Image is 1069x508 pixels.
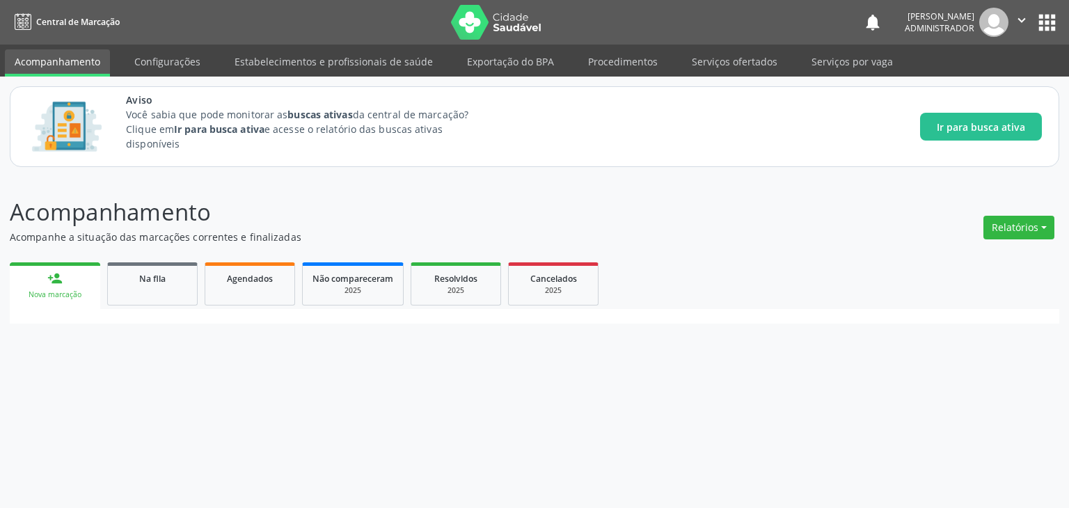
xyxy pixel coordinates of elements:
[905,22,974,34] span: Administrador
[36,16,120,28] span: Central de Marcação
[1035,10,1059,35] button: apps
[920,113,1042,141] button: Ir para busca ativa
[578,49,667,74] a: Procedimentos
[287,108,352,121] strong: buscas ativas
[225,49,443,74] a: Estabelecimentos e profissionais de saúde
[905,10,974,22] div: [PERSON_NAME]
[10,10,120,33] a: Central de Marcação
[802,49,903,74] a: Serviços por vaga
[937,120,1025,134] span: Ir para busca ativa
[139,273,166,285] span: Na fila
[312,273,393,285] span: Não compareceram
[530,273,577,285] span: Cancelados
[125,49,210,74] a: Configurações
[10,230,745,244] p: Acompanhe a situação das marcações correntes e finalizadas
[983,216,1054,239] button: Relatórios
[421,285,491,296] div: 2025
[47,271,63,286] div: person_add
[5,49,110,77] a: Acompanhamento
[863,13,882,32] button: notifications
[27,95,106,158] img: Imagem de CalloutCard
[1014,13,1029,28] i: 
[126,107,494,151] p: Você sabia que pode monitorar as da central de marcação? Clique em e acesse o relatório das busca...
[434,273,477,285] span: Resolvidos
[126,93,494,107] span: Aviso
[1008,8,1035,37] button: 
[457,49,564,74] a: Exportação do BPA
[312,285,393,296] div: 2025
[174,122,264,136] strong: Ir para busca ativa
[10,195,745,230] p: Acompanhamento
[979,8,1008,37] img: img
[682,49,787,74] a: Serviços ofertados
[518,285,588,296] div: 2025
[227,273,273,285] span: Agendados
[19,289,90,300] div: Nova marcação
